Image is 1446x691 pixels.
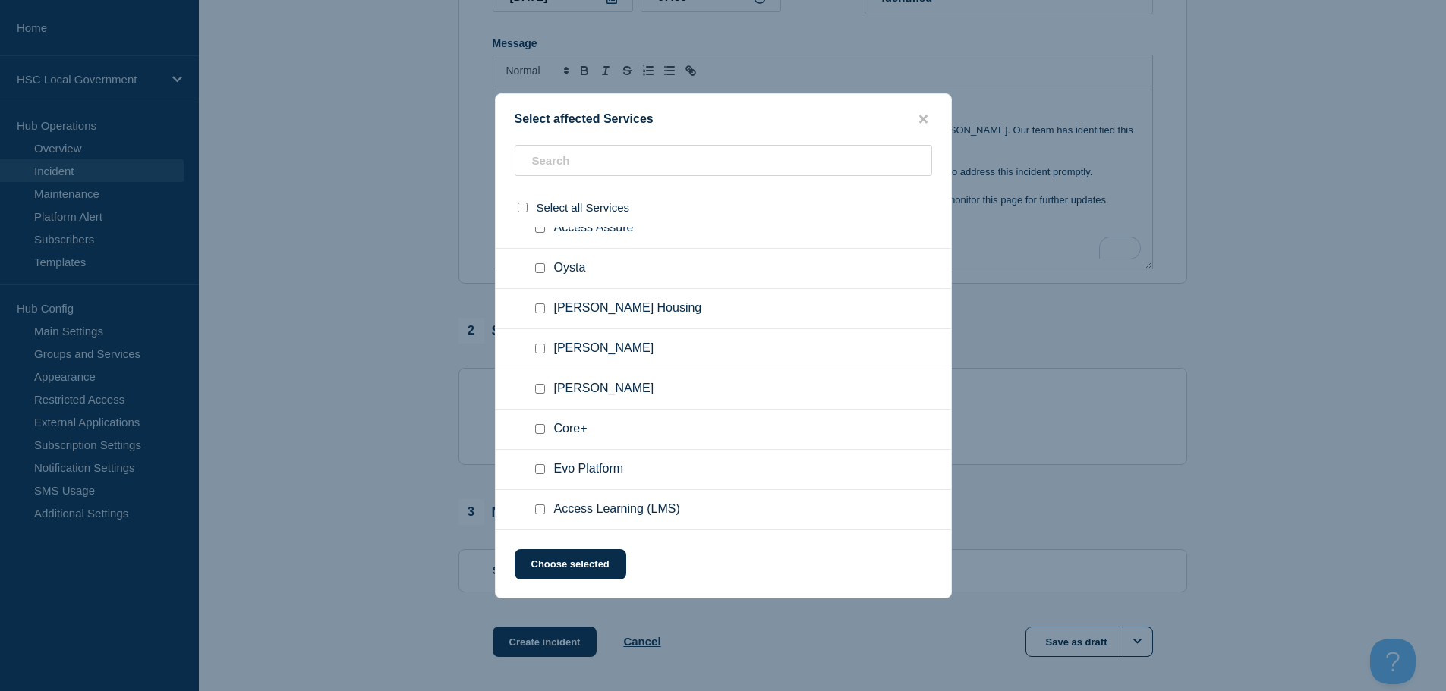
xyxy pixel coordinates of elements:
[554,462,624,477] span: Evo Platform
[535,464,545,474] input: Evo Platform checkbox
[535,263,545,273] input: Oysta checkbox
[537,201,630,214] span: Select all Services
[535,223,545,233] input: Access Assure checkbox
[554,221,634,236] span: Access Assure
[554,341,654,356] span: [PERSON_NAME]
[554,422,588,437] span: Core+
[915,112,932,127] button: close button
[496,112,951,127] div: Select affected Services
[515,549,626,579] button: Choose selected
[535,344,545,353] input: Adam Procure checkbox
[535,384,545,394] input: Adam SProc checkbox
[535,504,545,514] input: Access Learning (LMS) checkbox
[554,301,702,316] span: [PERSON_NAME] Housing
[554,382,654,397] span: [PERSON_NAME]
[554,261,586,276] span: Oysta
[518,203,528,212] input: select all checkbox
[535,424,545,434] input: Core+ checkbox
[535,303,545,313] input: Adam Housing checkbox
[554,502,680,517] span: Access Learning (LMS)
[515,145,932,176] input: Search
